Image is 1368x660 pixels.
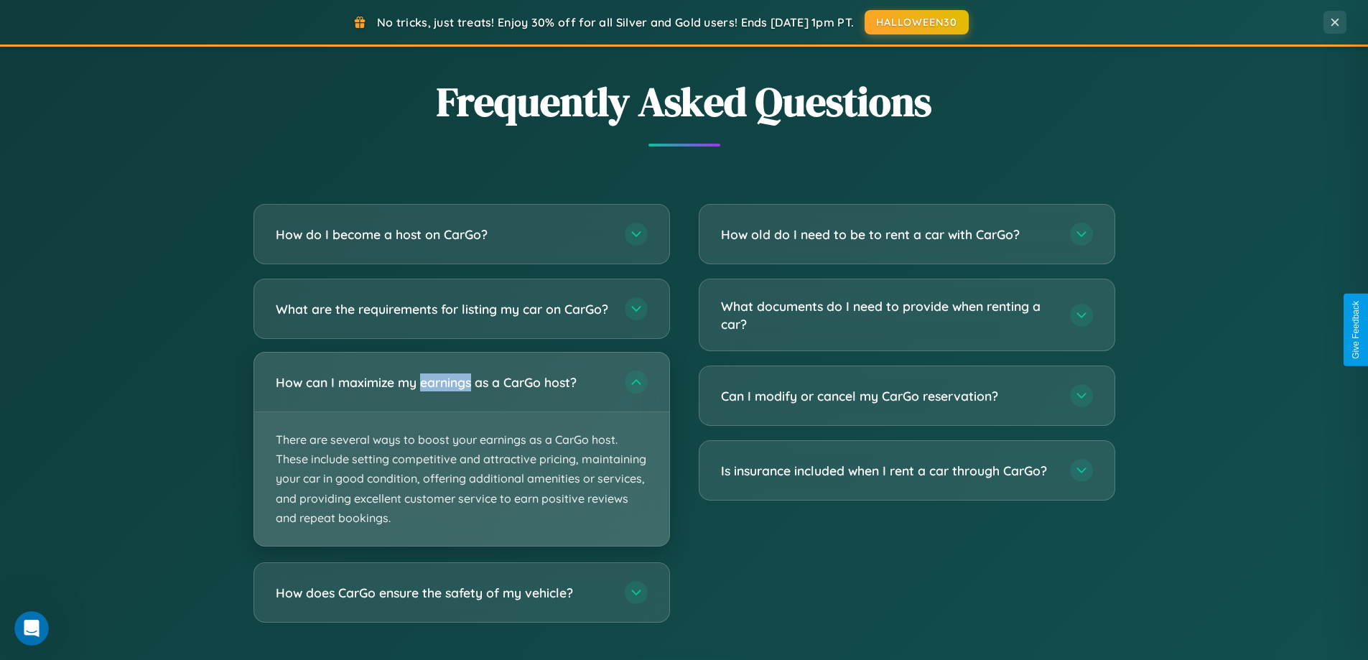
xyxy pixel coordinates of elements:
h3: What documents do I need to provide when renting a car? [721,297,1056,333]
div: Give Feedback [1351,301,1361,359]
span: No tricks, just treats! Enjoy 30% off for all Silver and Gold users! Ends [DATE] 1pm PT. [377,15,854,29]
h3: How can I maximize my earnings as a CarGo host? [276,373,610,391]
h3: How do I become a host on CarGo? [276,226,610,243]
h3: What are the requirements for listing my car on CarGo? [276,300,610,318]
h3: Can I modify or cancel my CarGo reservation? [721,387,1056,405]
h2: Frequently Asked Questions [253,74,1115,129]
p: There are several ways to boost your earnings as a CarGo host. These include setting competitive ... [254,412,669,546]
button: HALLOWEEN30 [865,10,969,34]
h3: How does CarGo ensure the safety of my vehicle? [276,584,610,602]
h3: Is insurance included when I rent a car through CarGo? [721,462,1056,480]
iframe: Intercom live chat [14,611,49,646]
h3: How old do I need to be to rent a car with CarGo? [721,226,1056,243]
